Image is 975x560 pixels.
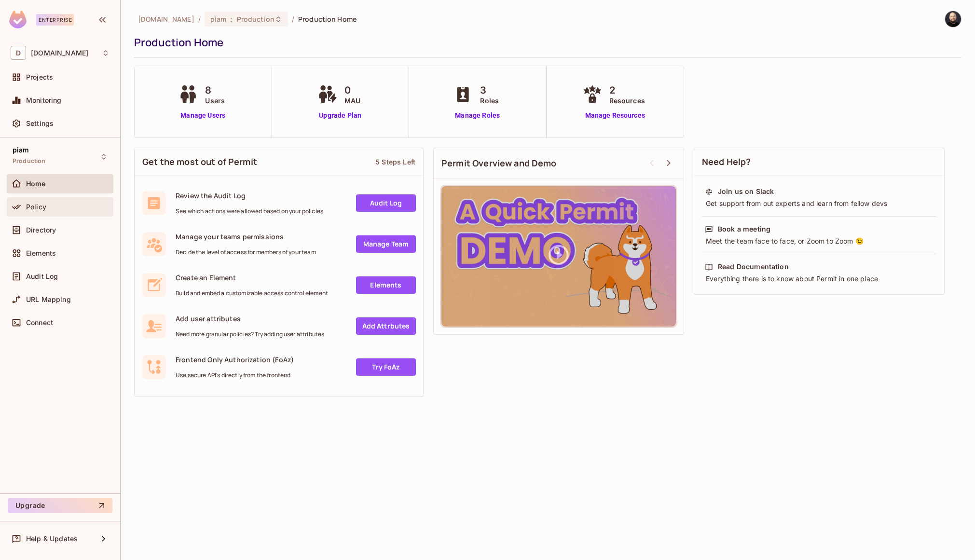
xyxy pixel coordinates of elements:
[134,35,957,50] div: Production Home
[298,14,357,24] span: Production Home
[237,14,275,24] span: Production
[230,15,233,23] span: :
[26,96,62,104] span: Monitoring
[8,498,112,513] button: Upgrade
[26,203,46,211] span: Policy
[176,207,323,215] span: See which actions were allowed based on your policies
[26,249,56,257] span: Elements
[344,83,360,97] span: 0
[718,262,789,272] div: Read Documentation
[718,187,774,196] div: Join us on Slack
[705,274,934,284] div: Everything there is to know about Permit in one place
[609,96,645,106] span: Resources
[176,110,230,121] a: Manage Users
[26,273,58,280] span: Audit Log
[176,248,316,256] span: Decide the level of access for members of your team
[480,96,499,106] span: Roles
[705,199,934,208] div: Get support from out experts and learn from fellow devs
[176,289,328,297] span: Build and embed a customizable access control element
[292,14,294,24] li: /
[205,96,225,106] span: Users
[609,83,645,97] span: 2
[375,157,415,166] div: 5 Steps Left
[702,156,751,168] span: Need Help?
[13,157,46,165] span: Production
[176,314,324,323] span: Add user attributes
[176,330,324,338] span: Need more granular policies? Try adding user attributes
[142,156,257,168] span: Get the most out of Permit
[316,110,365,121] a: Upgrade Plan
[344,96,360,106] span: MAU
[451,110,504,121] a: Manage Roles
[176,371,294,379] span: Use secure API's directly from the frontend
[9,11,27,28] img: SReyMgAAAABJRU5ErkJggg==
[31,49,88,57] span: Workspace: datev.de
[26,73,53,81] span: Projects
[11,46,26,60] span: D
[26,296,71,303] span: URL Mapping
[138,14,194,24] span: the active workspace
[356,235,416,253] a: Manage Team
[441,157,557,169] span: Permit Overview and Demo
[13,146,29,154] span: piam
[26,535,78,543] span: Help & Updates
[176,273,328,282] span: Create an Element
[705,236,934,246] div: Meet the team face to face, or Zoom to Zoom 😉
[205,83,225,97] span: 8
[945,11,961,27] img: Thomas kirk
[356,276,416,294] a: Elements
[198,14,201,24] li: /
[356,317,416,335] a: Add Attrbutes
[26,226,56,234] span: Directory
[210,14,227,24] span: piam
[26,120,54,127] span: Settings
[580,110,650,121] a: Manage Resources
[176,191,323,200] span: Review the Audit Log
[356,194,416,212] a: Audit Log
[26,319,53,327] span: Connect
[36,14,74,26] div: Enterprise
[176,232,316,241] span: Manage your teams permissions
[26,180,46,188] span: Home
[718,224,770,234] div: Book a meeting
[176,355,294,364] span: Frontend Only Authorization (FoAz)
[480,83,499,97] span: 3
[356,358,416,376] a: Try FoAz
